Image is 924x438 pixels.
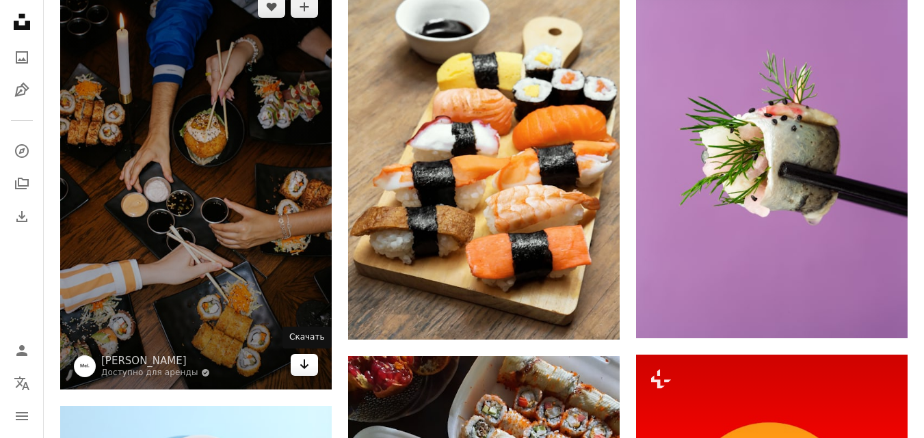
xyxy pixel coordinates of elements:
a: Войти / Зарегистрироваться [8,337,36,364]
a: [PERSON_NAME] [101,354,210,368]
a: Фотографии [8,44,36,71]
font: Скачать [289,332,325,342]
a: Группа людей сидит за столом и ест суши. [60,179,332,191]
a: История загрузок [8,203,36,230]
button: Меню [8,402,36,430]
a: суши на деревянном блюде [348,154,620,167]
a: Иллюстрации [8,77,36,104]
a: Доступно для аренды [101,368,210,379]
font: Доступно для аренды [101,368,198,377]
img: Перейти к профилю Мелины Валле [74,355,96,377]
a: Суши, удерживаемые черной палочкой для еды [636,128,908,140]
font: [PERSON_NAME] [101,355,187,367]
a: Исследовать [8,137,36,165]
a: Главная — Unsplash [8,8,36,38]
a: Скачать [291,354,318,376]
a: Коллекции [8,170,36,197]
button: Язык [8,370,36,397]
